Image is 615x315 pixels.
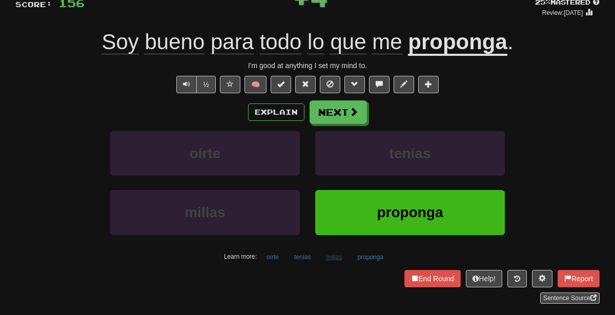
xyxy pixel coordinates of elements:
span: millas [184,204,225,220]
span: lo [307,30,324,54]
button: End Round [404,270,461,287]
a: Sentence Source [540,292,600,304]
small: Review: [DATE] [542,9,583,16]
button: Round history (alt+y) [507,270,527,287]
button: Set this sentence to 100% Mastered (alt+m) [271,76,291,93]
button: Grammar (alt+g) [344,76,365,93]
span: Soy [101,30,138,54]
button: Play sentence audio (ctl+space) [176,76,197,93]
button: millas [110,190,300,235]
button: Discuss sentence (alt+u) [369,76,389,93]
button: tenías [289,249,317,265]
span: todo [260,30,302,54]
button: Help! [466,270,502,287]
span: me [372,30,402,54]
button: Edit sentence (alt+d) [394,76,414,93]
button: Reset to 0% Mastered (alt+r) [295,76,316,93]
span: proponga [377,204,443,220]
span: para [211,30,254,54]
button: Ignore sentence (alt+i) [320,76,340,93]
span: bueno [145,30,204,54]
small: Learn more: [224,253,257,260]
button: millas [321,249,348,265]
button: ½ [196,76,216,93]
span: oírte [190,145,221,161]
u: proponga [408,30,507,56]
span: . [507,30,514,54]
button: oírte [110,131,300,176]
span: tenías [389,145,431,161]
button: proponga [315,190,505,235]
button: Report [558,270,600,287]
button: 🧠 [244,76,266,93]
button: Favorite sentence (alt+f) [220,76,240,93]
button: Explain [248,103,304,121]
button: Next [310,100,367,124]
span: que [330,30,366,54]
button: Add to collection (alt+a) [418,76,439,93]
button: oírte [261,249,284,265]
button: proponga [352,249,389,265]
div: I'm good at anything I set my mind to. [15,60,600,71]
div: Text-to-speech controls [174,76,216,93]
button: tenías [315,131,505,176]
